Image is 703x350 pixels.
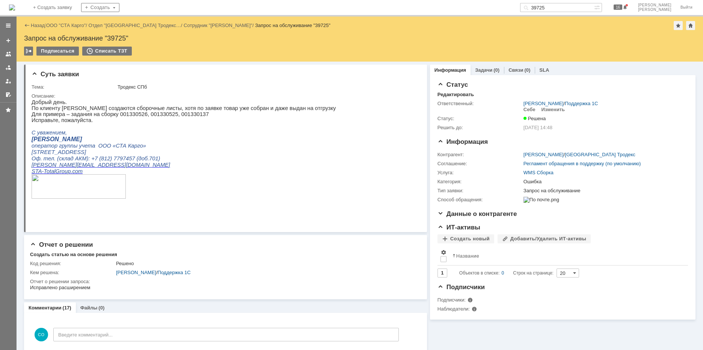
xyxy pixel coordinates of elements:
div: Код решения: [30,261,115,267]
a: Мои согласования [2,89,14,101]
a: Регламент обращения в поддержку (по умолчанию) [523,161,641,166]
span: Данные о контрагенте [437,210,517,217]
div: Работа с массовостью [24,47,33,56]
a: Задачи [475,67,492,73]
div: Решить до: [437,125,522,131]
a: Мои заявки [2,75,14,87]
span: Решена [523,116,546,121]
a: Поддержка 1С [565,101,598,106]
div: Себе [523,107,536,113]
a: [PERSON_NAME] [523,152,564,157]
a: Перейти на домашнюю страницу [9,5,15,11]
div: Создать статью на основе решения [30,252,117,258]
div: Название [456,253,479,259]
a: Поддержка 1С [158,270,191,275]
div: (17) [63,305,71,311]
span: 7797457 (доб.701) [82,56,129,62]
img: По почте.png [523,197,559,203]
a: [PERSON_NAME] [116,270,156,275]
div: | [45,22,46,28]
a: Информация [434,67,466,73]
div: (0) [524,67,530,73]
div: Создать [81,3,119,12]
span: - [10,69,12,75]
span: [PERSON_NAME] [638,3,671,8]
span: Статус [437,81,468,88]
div: Контрагент: [437,152,522,158]
div: Способ обращения: [437,197,522,203]
a: ООО "СТА Карго" [46,23,86,28]
span: Информация [437,138,488,145]
div: Услуга: [437,170,522,176]
div: Ошибка [523,179,684,185]
a: [PERSON_NAME] [523,101,564,106]
a: WMS Сборка [523,170,554,175]
a: Комментарии [29,305,62,311]
div: Решено [116,261,415,267]
a: Заявки в моей ответственности [2,62,14,74]
div: / [184,23,255,28]
a: Отдел "[GEOGRAPHIC_DATA] Тродекс… [89,23,181,28]
div: Сделать домашней страницей [686,21,695,30]
span: Суть заявки [32,71,79,78]
div: Редактировать [437,92,474,98]
img: logo [9,5,15,11]
div: Изменить [542,107,565,113]
div: Тема: [32,84,116,90]
span: TotalGroup [12,69,39,75]
div: 0 [502,269,504,278]
span: Расширенный поиск [594,3,602,11]
div: Запрос на обслуживание [523,188,684,194]
div: Подписчики: [437,297,513,303]
span: СО [35,328,48,341]
div: Соглашение: [437,161,522,167]
span: Объектов в списке: [459,270,499,276]
div: Тип заявки: [437,188,522,194]
div: Кем решена: [30,270,115,276]
a: Создать заявку [2,35,14,47]
a: Связи [508,67,523,73]
span: Подписчики [437,284,485,291]
span: Настройки [441,249,447,255]
div: Запрос на обслуживание "39725" [24,35,695,42]
div: / [89,23,184,28]
span: [PERSON_NAME] [638,8,671,12]
div: Категория: [437,179,522,185]
div: / [116,270,415,276]
div: Добавить в избранное [674,21,683,30]
a: Назад [31,23,45,28]
div: Тродекс СПб [118,84,415,90]
div: Статус: [437,116,522,122]
a: Файлы [80,305,98,311]
span: [DATE] 14:48 [523,125,552,130]
span: 16 [614,5,622,10]
a: Заявки на командах [2,48,14,60]
span: . [39,69,41,75]
div: / [46,23,89,28]
th: Название [450,246,682,266]
span: com [41,69,51,75]
a: Сотрудник "[PERSON_NAME]" [184,23,252,28]
div: (0) [98,305,104,311]
div: Ответственный: [437,101,522,107]
div: / [523,152,635,158]
a: SLA [539,67,549,73]
span: ИТ-активы [437,224,480,231]
div: Описание: [32,93,417,99]
div: Запрос на обслуживание "39725" [255,23,330,28]
div: Отчет о решении запроса: [30,279,417,285]
div: (0) [493,67,499,73]
div: / [523,101,598,107]
div: Наблюдатели: [437,306,513,312]
a: [GEOGRAPHIC_DATA] Тродекс [565,152,635,157]
i: Строк на странице: [459,269,554,278]
span: Отчет о решении [30,241,93,248]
